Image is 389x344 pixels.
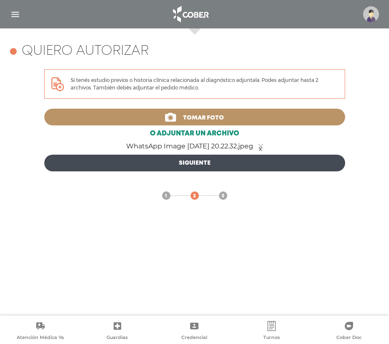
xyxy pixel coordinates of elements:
[44,109,345,125] a: Tomar foto
[107,334,128,342] span: Guardias
[191,191,199,200] a: 2
[363,6,379,22] img: profile-placeholder.svg
[162,191,170,200] a: 1
[44,155,345,171] a: Siguiente
[165,192,167,200] span: 1
[168,4,212,24] img: logo_cober_home-white.png
[336,334,361,342] span: Cober Doc
[233,321,310,342] a: Turnos
[193,192,196,200] span: 2
[221,192,224,200] span: 3
[2,321,79,342] a: Atención Médica Ya
[258,144,263,149] a: x
[310,321,387,342] a: Cober Doc
[44,129,345,139] a: o adjuntar un archivo
[181,334,207,342] span: Credencial
[22,43,149,59] h4: Quiero autorizar
[126,144,253,149] span: WhatsApp Image [DATE] 20.22.32.jpeg
[10,9,20,20] img: Cober_menu-lines-white.svg
[263,334,280,342] span: Turnos
[156,321,233,342] a: Credencial
[71,76,338,92] p: Si tenés estudio previos o historia clínica relacionada al diagnóstico adjuntala. Podes adjuntar ...
[219,191,227,200] a: 3
[79,321,156,342] a: Guardias
[183,115,224,121] span: Tomar foto
[17,334,64,342] span: Atención Médica Ya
